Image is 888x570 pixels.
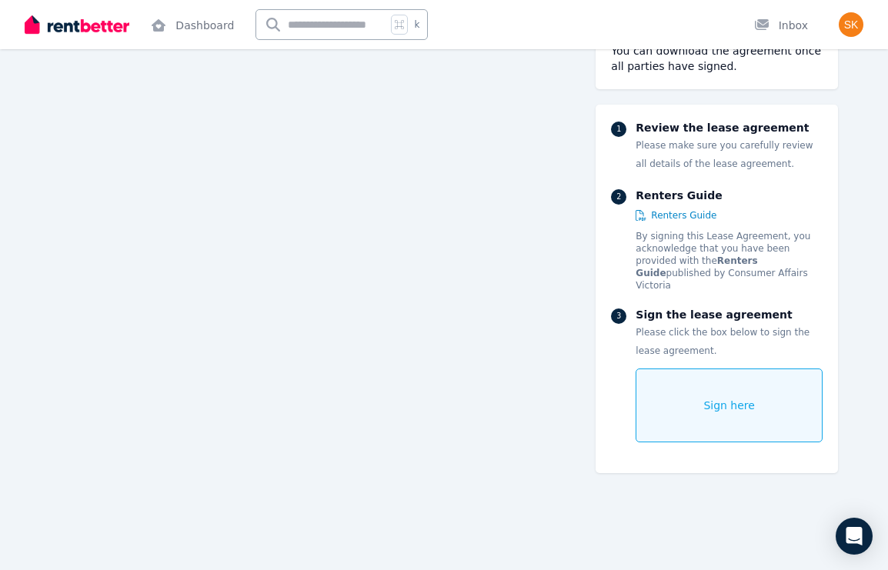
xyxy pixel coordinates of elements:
div: 1 [611,122,626,137]
p: Sign the lease agreement [636,307,823,322]
div: 3 [611,308,626,324]
span: Sign here [703,398,755,413]
p: Review the lease agreement [636,120,823,135]
p: Renters Guide [636,188,823,203]
img: Stefanie Kyriss [839,12,863,37]
p: By signing this Lease Agreement, you acknowledge that you have been provided with the published b... [636,230,823,292]
span: k [414,18,419,31]
span: Renters Guide [651,209,716,222]
div: Open Intercom Messenger [836,518,873,555]
img: RentBetter [25,13,129,36]
div: Inbox [754,18,808,33]
div: You can download the agreement once all parties have signed. [611,43,823,74]
a: Renters Guide [636,209,716,222]
span: Please make sure you carefully review all details of the lease agreement. [636,140,813,169]
span: Please click the box below to sign the lease agreement. [636,327,810,356]
div: 2 [611,189,626,205]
